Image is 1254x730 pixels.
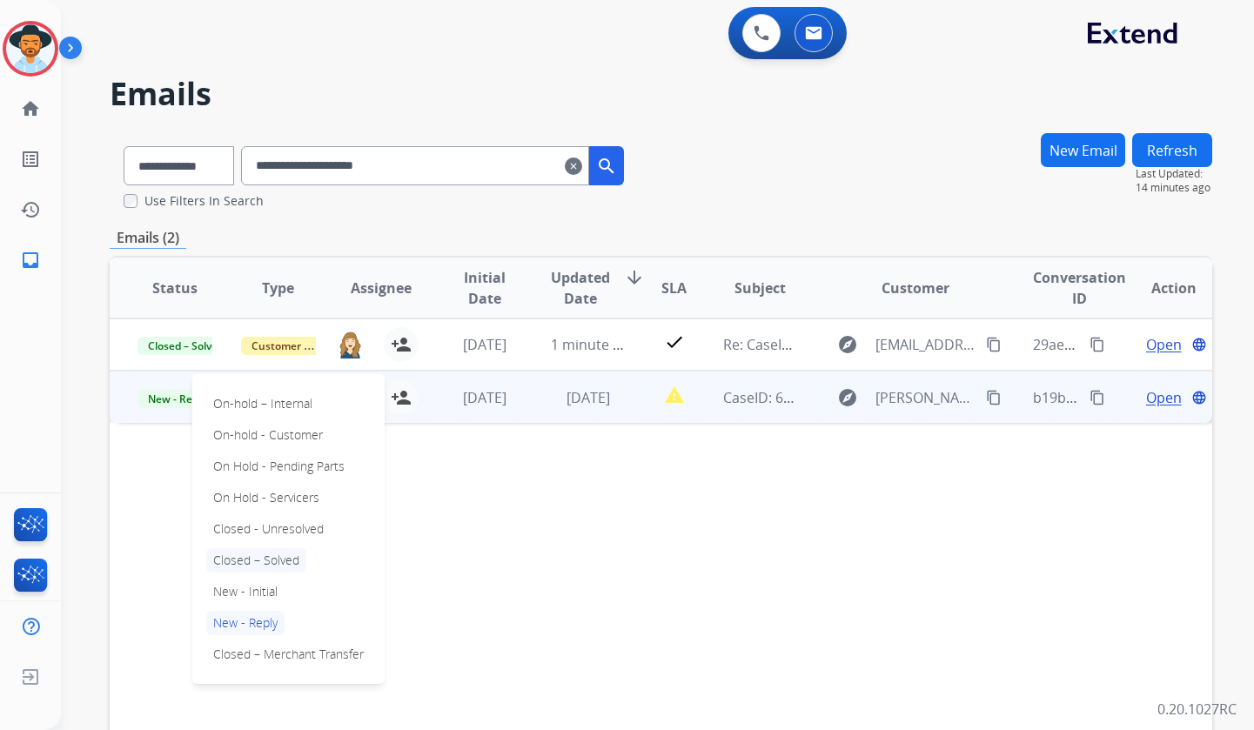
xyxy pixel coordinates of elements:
span: Open [1146,387,1182,408]
mat-icon: explore [837,334,858,355]
th: Action [1109,258,1212,318]
p: New - Reply [206,611,285,635]
span: Updated Date [551,267,610,309]
mat-icon: person_add [391,387,412,408]
p: On Hold - Pending Parts [206,454,352,479]
span: [DATE] [463,335,506,354]
img: agent-avatar [338,331,364,358]
span: Customer Support [241,337,354,355]
p: Closed – Merchant Transfer [206,642,371,666]
span: [EMAIL_ADDRESS][DOMAIN_NAME] [875,334,977,355]
button: New Email [1041,133,1125,167]
p: Emails (2) [110,227,186,249]
mat-icon: search [596,156,617,177]
mat-icon: report_problem [664,385,685,405]
span: Open [1146,334,1182,355]
span: 14 minutes ago [1136,181,1212,195]
h2: Emails [110,77,1212,111]
button: Refresh [1132,133,1212,167]
p: On-hold – Internal [206,392,319,416]
mat-icon: explore [837,387,858,408]
mat-icon: arrow_downward [624,267,645,288]
mat-icon: check [664,332,685,352]
mat-icon: history [20,199,41,220]
span: Assignee [351,278,412,298]
mat-icon: content_copy [1090,390,1105,405]
label: Use Filters In Search [144,192,264,210]
span: 1 minute ago [551,335,637,354]
mat-icon: clear [565,156,582,177]
mat-icon: content_copy [986,390,1002,405]
mat-icon: language [1191,337,1207,352]
span: Type [262,278,294,298]
mat-icon: home [20,98,41,119]
p: Closed – Solved [206,548,306,573]
p: 0.20.1027RC [1157,699,1237,720]
mat-icon: content_copy [1090,337,1105,352]
p: On Hold - Servicers [206,486,326,510]
span: Re: CaseID: 61654 - Claim # SO16670 / Follow up claim status [723,335,1117,354]
p: New - Initial [206,579,285,604]
img: avatar [6,24,55,73]
p: On-hold - Customer [206,423,330,447]
mat-icon: person_add [391,334,412,355]
span: [DATE] [463,388,506,407]
span: CaseID: 61654 - Claim # SO16670 / Follow up claim status [723,388,1093,407]
span: SLA [661,278,687,298]
span: Status [152,278,198,298]
mat-icon: language [1191,390,1207,405]
mat-icon: inbox [20,250,41,271]
span: New - Reply [137,390,217,408]
span: Last Updated: [1136,167,1212,181]
span: Subject [734,278,786,298]
span: Closed – Solved [137,337,234,355]
mat-icon: list_alt [20,149,41,170]
span: Initial Date [447,267,522,309]
mat-icon: content_copy [986,337,1002,352]
span: Conversation ID [1033,267,1126,309]
span: [DATE] [567,388,610,407]
span: Customer [882,278,949,298]
span: [PERSON_NAME][EMAIL_ADDRESS][PERSON_NAME][DOMAIN_NAME] [875,387,977,408]
p: Closed - Unresolved [206,517,331,541]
